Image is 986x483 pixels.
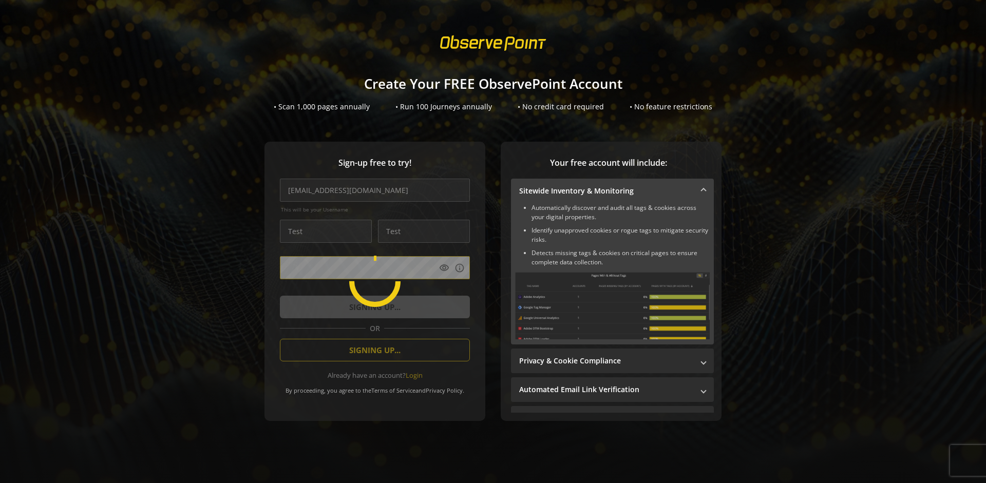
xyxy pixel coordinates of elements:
mat-panel-title: Privacy & Cookie Compliance [519,356,693,366]
div: Sitewide Inventory & Monitoring [511,203,714,344]
div: By proceeding, you agree to the and . [280,380,470,394]
mat-expansion-panel-header: Automated Email Link Verification [511,377,714,402]
mat-panel-title: Automated Email Link Verification [519,384,693,395]
img: Sitewide Inventory & Monitoring [515,272,710,339]
span: Sign-up free to try! [280,157,470,169]
li: Identify unapproved cookies or rogue tags to mitigate security risks. [532,226,710,244]
li: Detects missing tags & cookies on critical pages to ensure complete data collection. [532,248,710,267]
div: • No credit card required [518,102,604,112]
div: • No feature restrictions [630,102,712,112]
span: Your free account will include: [511,157,706,169]
li: Automatically discover and audit all tags & cookies across your digital properties. [532,203,710,222]
mat-panel-title: Sitewide Inventory & Monitoring [519,186,693,196]
div: • Scan 1,000 pages annually [274,102,370,112]
mat-expansion-panel-header: Performance Monitoring with Web Vitals [511,406,714,431]
mat-expansion-panel-header: Privacy & Cookie Compliance [511,349,714,373]
mat-expansion-panel-header: Sitewide Inventory & Monitoring [511,179,714,203]
a: Terms of Service [371,387,415,394]
div: • Run 100 Journeys annually [395,102,492,112]
a: Privacy Policy [426,387,463,394]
